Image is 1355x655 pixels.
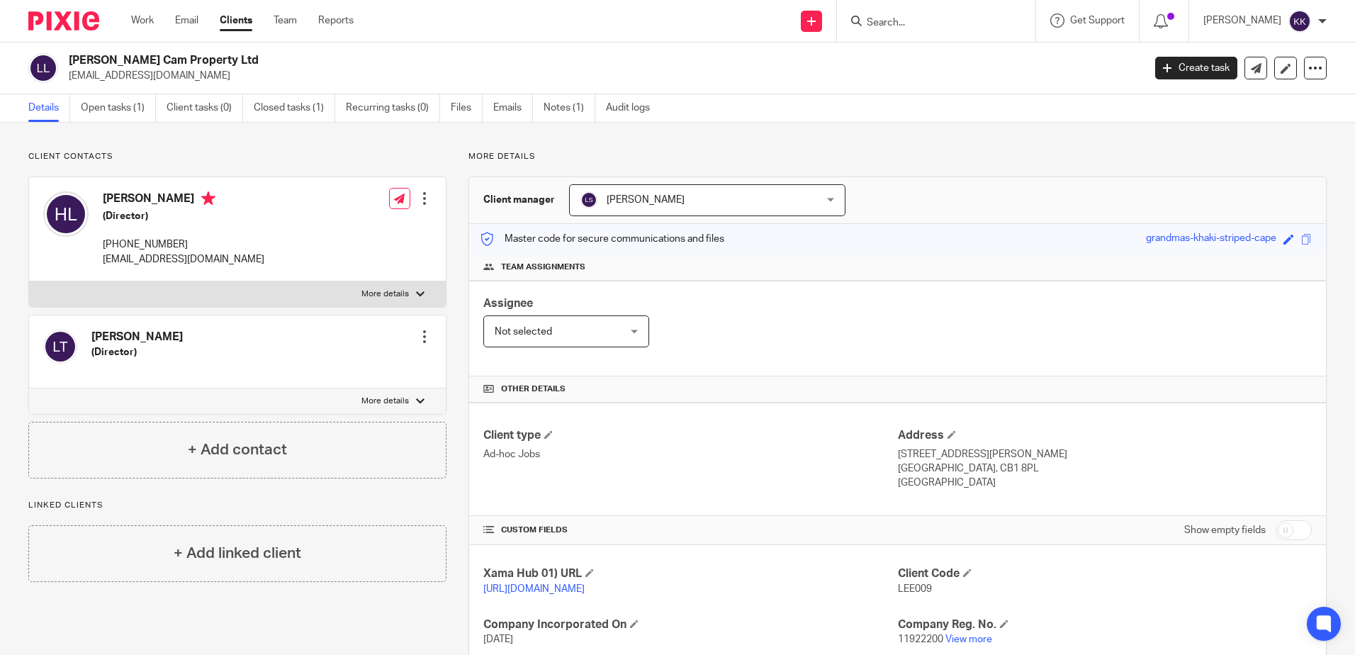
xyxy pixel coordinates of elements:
span: [DATE] [483,634,513,644]
p: [STREET_ADDRESS][PERSON_NAME] [898,447,1312,461]
span: Other details [501,384,566,395]
h2: [PERSON_NAME] Cam Property Ltd [69,53,921,68]
h4: Xama Hub 01) URL [483,566,897,581]
input: Search [865,17,993,30]
h4: Client Code [898,566,1312,581]
img: svg%3E [580,191,597,208]
span: [PERSON_NAME] [607,195,685,205]
span: Not selected [495,327,552,337]
img: svg%3E [28,53,58,83]
div: grandmas-khaki-striped-cape [1146,231,1276,247]
p: [EMAIL_ADDRESS][DOMAIN_NAME] [103,252,264,267]
p: More details [468,151,1327,162]
h4: [PERSON_NAME] [91,330,183,345]
h4: + Add contact [188,439,287,461]
h3: Client manager [483,193,555,207]
h4: Address [898,428,1312,443]
span: Assignee [483,298,533,309]
a: Files [451,94,483,122]
a: Clients [220,13,252,28]
h4: Company Incorporated On [483,617,897,632]
p: More details [361,289,409,300]
h4: Client type [483,428,897,443]
p: [PERSON_NAME] [1203,13,1281,28]
a: View more [945,634,992,644]
p: Master code for secure communications and files [480,232,724,246]
span: 11922200 [898,634,943,644]
p: [PHONE_NUMBER] [103,237,264,252]
a: Emails [493,94,533,122]
a: Closed tasks (1) [254,94,335,122]
a: Recurring tasks (0) [346,94,440,122]
p: Ad-hoc Jobs [483,447,897,461]
h4: + Add linked client [174,542,301,564]
h5: (Director) [103,209,264,223]
span: Team assignments [501,262,585,273]
a: Notes (1) [544,94,595,122]
h4: Company Reg. No. [898,617,1312,632]
p: Client contacts [28,151,446,162]
p: [EMAIL_ADDRESS][DOMAIN_NAME] [69,69,1134,83]
img: svg%3E [43,191,89,237]
h4: CUSTOM FIELDS [483,525,897,536]
p: Linked clients [28,500,446,511]
p: More details [361,396,409,407]
i: Primary [201,191,215,206]
h5: (Director) [91,345,183,359]
a: Open tasks (1) [81,94,156,122]
a: Team [274,13,297,28]
a: Audit logs [606,94,660,122]
h4: [PERSON_NAME] [103,191,264,209]
a: Email [175,13,198,28]
a: Create task [1155,57,1237,79]
a: Reports [318,13,354,28]
img: Pixie [28,11,99,30]
img: svg%3E [43,330,77,364]
a: [URL][DOMAIN_NAME] [483,584,585,594]
a: Client tasks (0) [167,94,243,122]
label: Show empty fields [1184,523,1266,537]
p: [GEOGRAPHIC_DATA], CB1 8PL [898,461,1312,476]
a: Details [28,94,70,122]
p: [GEOGRAPHIC_DATA] [898,476,1312,490]
span: LEE009 [898,584,932,594]
span: Get Support [1070,16,1125,26]
img: svg%3E [1288,10,1311,33]
a: Work [131,13,154,28]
